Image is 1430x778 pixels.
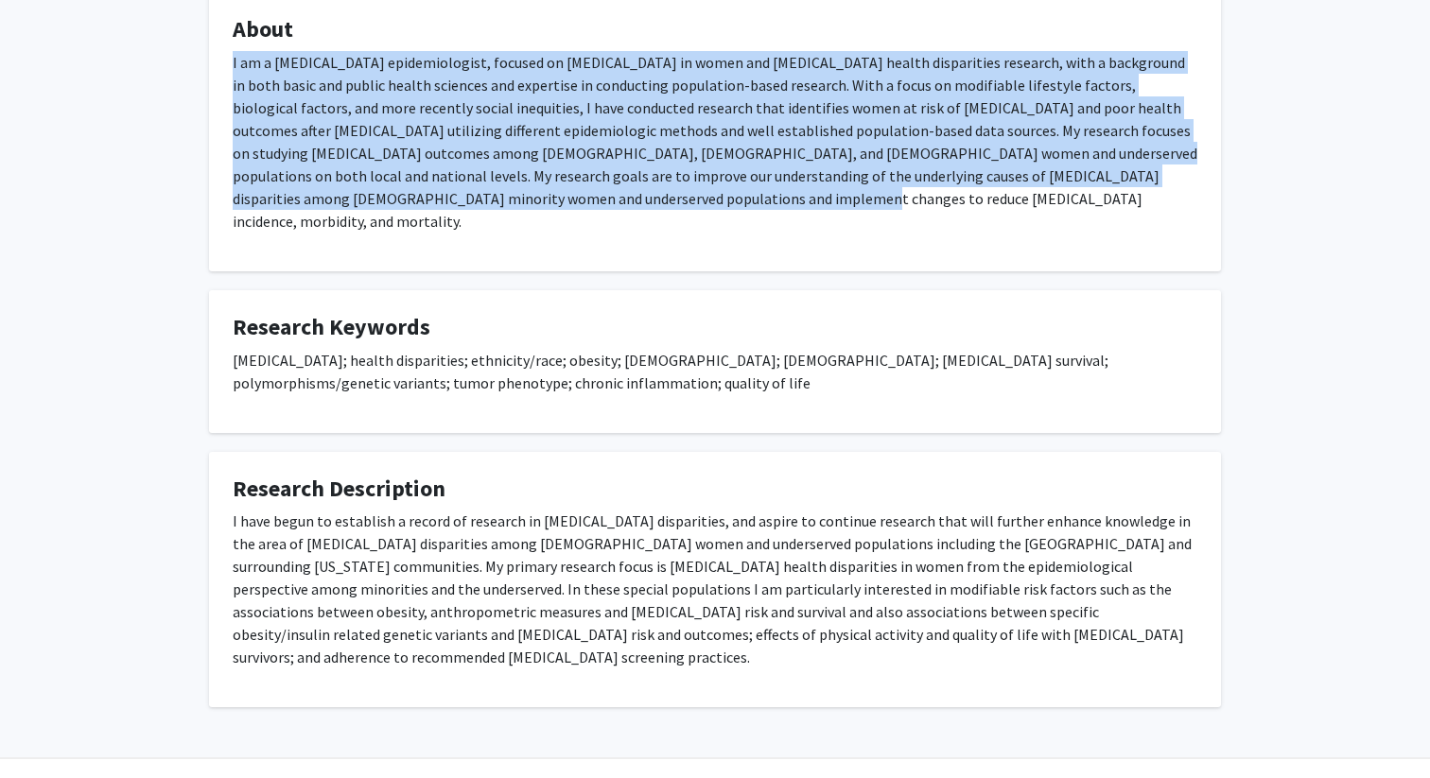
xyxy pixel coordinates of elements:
p: I am a [MEDICAL_DATA] epidemiologist, focused on [MEDICAL_DATA] in women and [MEDICAL_DATA] healt... [233,51,1197,233]
h4: Research Description [233,475,1197,503]
p: I have begun to establish a record of research in [MEDICAL_DATA] disparities, and aspire to conti... [233,510,1197,668]
iframe: Chat [14,693,80,764]
p: [MEDICAL_DATA]; health disparities; ethnicity/race; obesity; [DEMOGRAPHIC_DATA]; [DEMOGRAPHIC_DAT... [233,349,1197,394]
h4: Research Keywords [233,314,1197,341]
h4: About [233,16,1197,43]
